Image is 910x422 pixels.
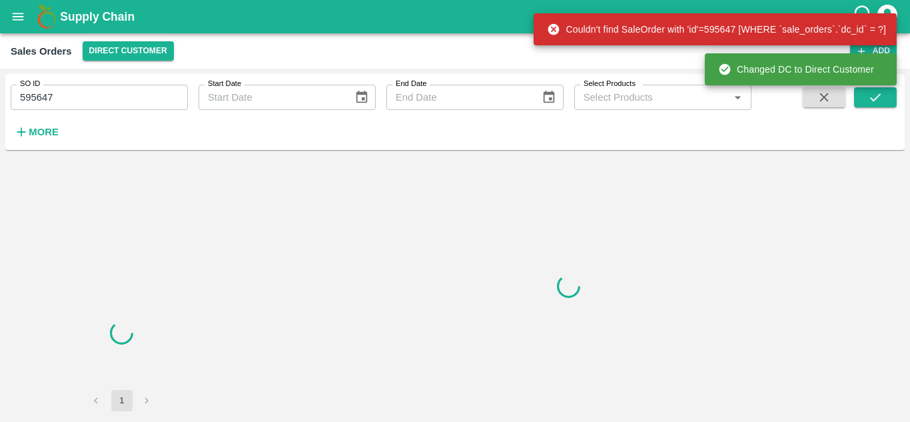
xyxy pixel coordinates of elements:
button: Choose date [349,85,374,110]
label: End Date [396,79,426,89]
input: Select Products [578,89,725,106]
button: open drawer [3,1,33,32]
a: Supply Chain [60,7,852,26]
label: Select Products [584,79,636,89]
button: Choose date [536,85,562,110]
button: page 1 [111,390,133,411]
button: More [11,121,62,143]
button: Select DC [83,41,174,61]
label: SO ID [20,79,40,89]
div: Couldn't find SaleOrder with 'id'=595647 [WHERE `sale_orders`.`dc_id` = ?] [547,17,886,41]
div: account of current user [875,3,899,31]
input: Start Date [199,85,344,110]
nav: pagination navigation [84,390,160,411]
div: Changed DC to Direct Customer [718,57,874,81]
button: Open [729,89,746,106]
input: End Date [386,85,532,110]
label: Start Date [208,79,241,89]
strong: More [29,127,59,137]
input: Enter SO ID [11,85,188,110]
div: Sales Orders [11,43,72,60]
div: customer-support [852,5,875,29]
b: Supply Chain [60,10,135,23]
img: logo [33,3,60,30]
